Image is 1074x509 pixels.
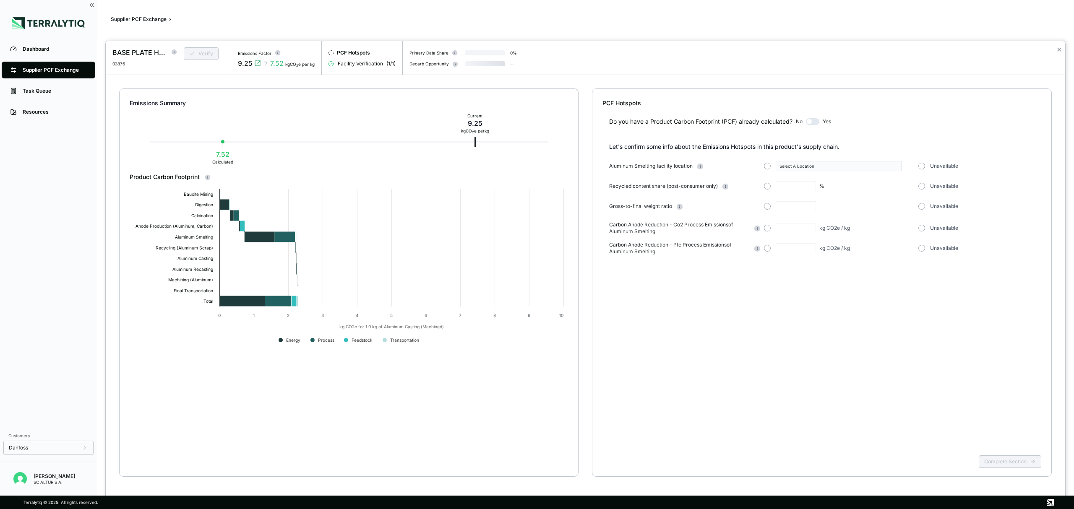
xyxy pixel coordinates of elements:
[172,267,213,272] text: Aluminum Recasting
[156,245,213,251] text: Recycling (Aluminum Scrap)
[409,61,449,66] div: Decarb Opportunity
[254,60,261,67] svg: View audit trail
[609,163,693,169] span: Aluminum Smelting facility location
[493,313,496,318] text: 8
[177,256,213,261] text: Aluminum Casting
[796,118,803,125] span: No
[609,221,749,235] span: Carbon Anode Reduction - Co2 Process Emissions of Aluminum Smelting
[195,202,213,208] text: Digestion
[175,234,213,240] text: Aluminum Smelting
[779,164,898,169] div: Select A Location
[510,61,514,66] span: --
[339,324,443,330] text: kg CO2e for 1.0 kg of Aluminum Casting (Machined)
[510,50,517,55] div: 0 %
[823,118,831,125] span: Yes
[930,245,958,252] span: Unavailable
[130,173,568,181] div: Product Carbon Footprint
[819,245,850,252] div: kg CO2e / kg
[602,99,1041,107] div: PCF Hotspots
[409,50,448,55] div: Primary Data Share
[609,117,792,126] div: Do you have a Product Carbon Footprint (PCF) already calculated?
[355,313,358,318] text: 4
[390,313,393,318] text: 5
[168,277,213,283] text: Machining (Aluminum)
[609,143,1041,151] p: Let's confirm some info about the Emissions Hotspots in this product's supply chain.
[930,183,958,190] span: Unavailable
[930,163,958,169] span: Unavailable
[212,159,233,164] div: Calculated
[472,130,474,134] sub: 2
[819,225,850,231] div: kg CO2e / kg
[461,113,489,118] div: Current
[285,62,315,67] div: kgCO e per kg
[203,299,213,304] text: Total
[425,313,427,318] text: 6
[286,338,300,343] text: Energy
[212,149,233,159] div: 7.52
[238,51,271,56] div: Emissions Factor
[351,338,372,343] text: Feedstock
[318,338,334,343] text: Process
[819,183,824,190] div: %
[559,313,563,318] text: 10
[253,313,255,318] text: 1
[296,64,298,68] sub: 2
[270,58,284,68] div: 7.52
[390,338,419,343] text: Transportation
[338,60,383,67] span: Facility Verification
[776,161,902,171] button: Select A Location
[386,60,396,67] span: ( 1 / 1 )
[136,223,213,229] text: Anode Production (Aluminum, Carbon)
[528,313,530,318] text: 9
[184,192,213,197] text: Bauxite Mining
[174,288,213,293] text: Final Transportation
[112,61,173,66] div: 03876
[337,49,370,56] span: PCF Hotspots
[930,203,958,210] span: Unavailable
[461,118,489,128] div: 9.25
[287,313,289,318] text: 2
[1056,44,1062,55] button: Close
[609,242,749,255] span: Carbon Anode Reduction - Pfc Process Emissions of Aluminum Smelting
[218,313,221,318] text: 0
[238,58,253,68] div: 9.25
[609,203,672,210] span: Gross-to-final weight ratio
[609,183,718,190] span: Recycled content share (post-consumer only)
[191,213,213,218] text: Calcination
[459,313,461,318] text: 7
[930,225,958,231] span: Unavailable
[130,99,568,107] div: Emissions Summary
[321,313,324,318] text: 3
[461,128,489,133] div: kg CO e per kg
[112,47,166,57] div: BASE PLATE H=17.0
